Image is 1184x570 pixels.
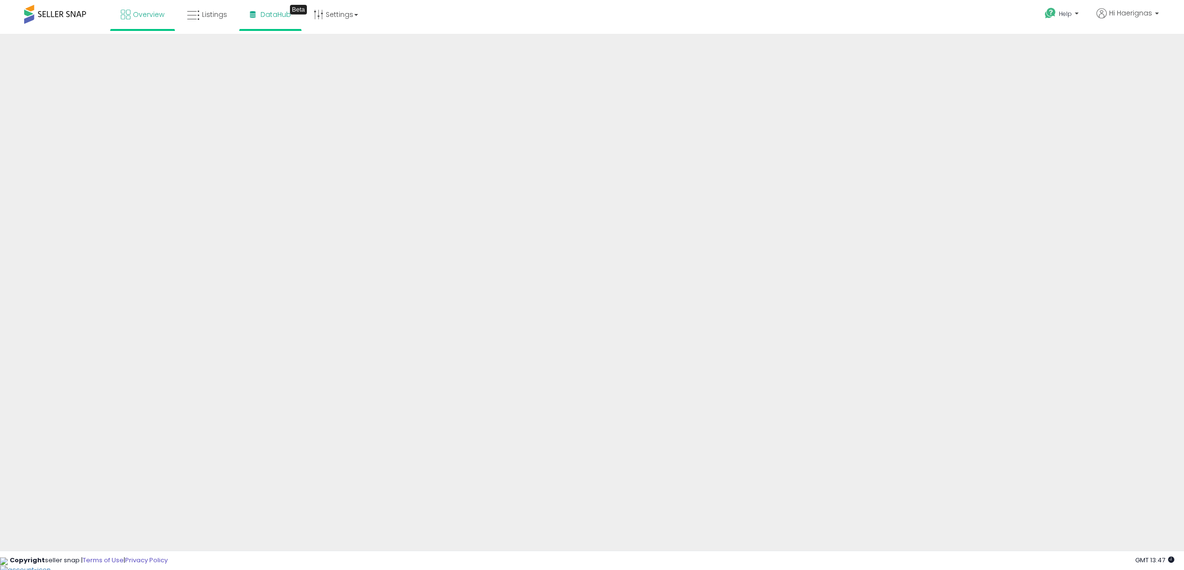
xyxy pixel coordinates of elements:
[1109,8,1152,18] span: Hi Haerignas
[1059,10,1072,18] span: Help
[133,10,164,19] span: Overview
[1097,8,1159,30] a: Hi Haerignas
[1044,7,1056,19] i: Get Help
[260,10,291,19] span: DataHub
[202,10,227,19] span: Listings
[290,5,307,14] div: Tooltip anchor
